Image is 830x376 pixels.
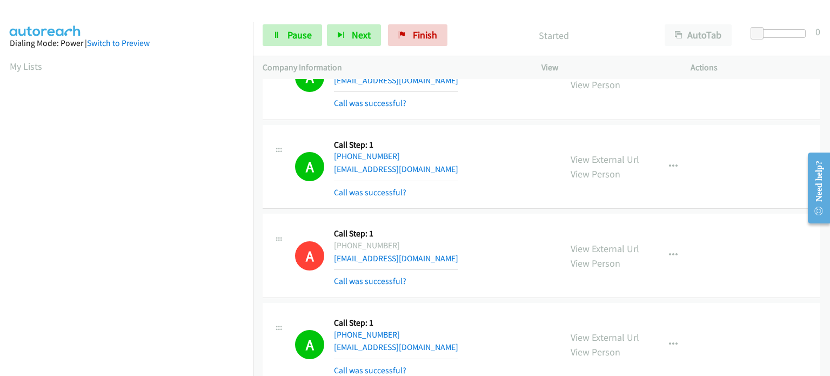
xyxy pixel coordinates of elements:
p: Actions [691,61,820,74]
a: View Person [571,168,620,180]
p: Company Information [263,61,522,74]
a: [EMAIL_ADDRESS][DOMAIN_NAME] [334,164,458,174]
span: Finish [413,29,437,41]
div: Delay between calls (in seconds) [756,29,806,38]
a: [PHONE_NUMBER] [334,151,400,161]
a: [EMAIL_ADDRESS][DOMAIN_NAME] [334,253,458,263]
h1: A [295,152,324,181]
a: View External Url [571,331,639,344]
a: Finish [388,24,447,46]
h5: Call Step: 1 [334,140,458,150]
a: [PHONE_NUMBER] [334,329,400,340]
a: Call was successful? [334,365,406,375]
a: View Person [571,346,620,358]
a: View External Url [571,153,639,166]
h1: A [295,330,324,359]
a: Pause [263,24,322,46]
button: Next [327,24,381,46]
p: View [541,61,671,74]
button: AutoTab [665,24,732,46]
h5: Call Step: 1 [334,318,458,328]
a: Call was successful? [334,276,406,286]
span: Pause [287,29,312,41]
span: Next [352,29,371,41]
a: Switch to Preview [87,38,150,48]
a: [EMAIL_ADDRESS][DOMAIN_NAME] [334,342,458,352]
div: [PHONE_NUMBER] [334,239,458,252]
iframe: Resource Center [799,145,830,231]
a: View Person [571,78,620,91]
h1: A [295,241,324,271]
div: Dialing Mode: Power | [10,37,243,50]
a: Call was successful? [334,187,406,197]
p: Started [462,28,645,43]
a: View External Url [571,242,639,255]
a: View Person [571,257,620,269]
a: My Lists [10,60,42,72]
div: 0 [815,24,820,39]
h5: Call Step: 1 [334,228,458,239]
a: [EMAIL_ADDRESS][DOMAIN_NAME] [334,75,458,85]
a: Call was successful? [334,98,406,108]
